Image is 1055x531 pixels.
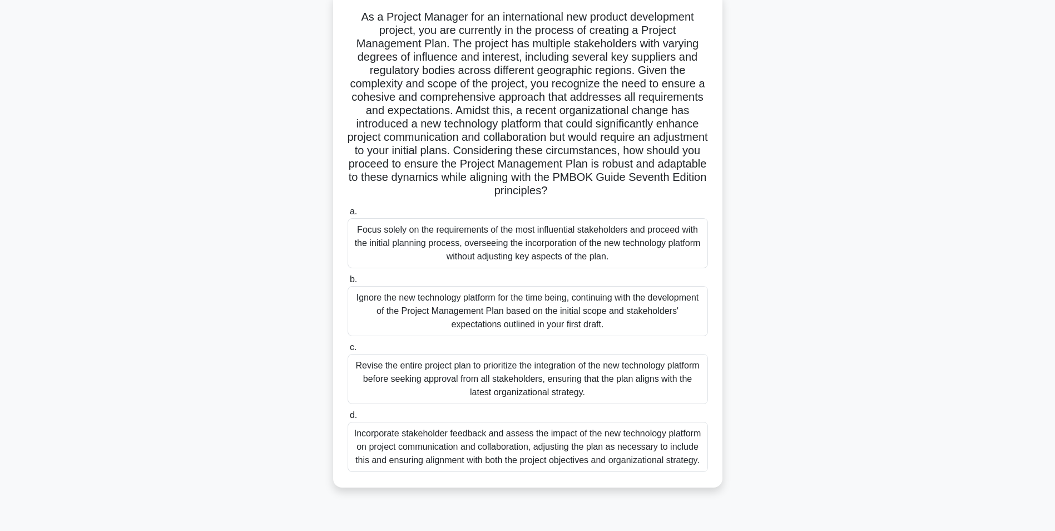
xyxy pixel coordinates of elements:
div: Ignore the new technology platform for the time being, continuing with the development of the Pro... [348,286,708,336]
span: b. [350,274,357,284]
div: Focus solely on the requirements of the most influential stakeholders and proceed with the initia... [348,218,708,268]
span: a. [350,206,357,216]
div: Revise the entire project plan to prioritize the integration of the new technology platform befor... [348,354,708,404]
h5: As a Project Manager for an international new product development project, you are currently in t... [346,10,709,198]
span: c. [350,342,356,352]
span: d. [350,410,357,420]
div: Incorporate stakeholder feedback and assess the impact of the new technology platform on project ... [348,422,708,472]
